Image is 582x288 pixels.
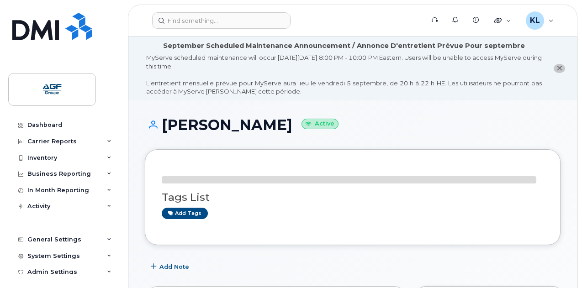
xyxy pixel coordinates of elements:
div: MyServe scheduled maintenance will occur [DATE][DATE] 8:00 PM - 10:00 PM Eastern. Users will be u... [146,53,542,96]
div: September Scheduled Maintenance Announcement / Annonce D'entretient Prévue Pour septembre [163,41,525,51]
button: Add Note [145,259,197,275]
small: Active [302,119,339,129]
span: Add Note [159,262,189,271]
button: close notification [554,64,565,73]
h3: Tags List [162,192,544,203]
a: Add tags [162,208,208,219]
h1: [PERSON_NAME] [145,117,561,133]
